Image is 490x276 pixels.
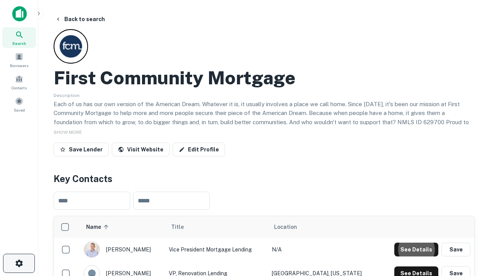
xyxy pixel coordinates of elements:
[165,216,268,238] th: Title
[2,72,36,92] a: Contacts
[54,100,475,136] p: Each of us has our own version of the American Dream. Whatever it is, it usually involves a place...
[394,243,438,256] button: See Details
[52,12,108,26] button: Back to search
[54,130,82,135] span: SHOW MORE
[10,62,28,69] span: Borrowers
[171,222,194,232] span: Title
[11,85,27,91] span: Contacts
[268,238,379,261] td: N/A
[84,242,100,257] img: 1520878720083
[54,67,296,89] h2: First Community Mortgage
[173,143,225,156] a: Edit Profile
[14,107,25,113] span: Saved
[86,222,111,232] span: Name
[84,242,161,258] div: [PERSON_NAME]
[80,216,165,238] th: Name
[165,238,268,261] td: Vice President Mortgage Lending
[112,143,170,156] a: Visit Website
[54,143,109,156] button: Save Lender
[2,49,36,70] a: Borrowers
[2,94,36,115] a: Saved
[54,93,80,98] span: Description
[12,40,26,46] span: Search
[54,172,475,186] h4: Key Contacts
[2,27,36,48] a: Search
[452,190,490,227] iframe: Chat Widget
[268,216,379,238] th: Location
[12,6,27,21] img: capitalize-icon.png
[441,243,470,256] button: Save
[274,222,297,232] span: Location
